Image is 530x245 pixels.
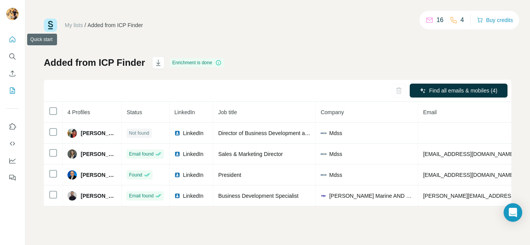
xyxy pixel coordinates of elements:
div: Added from ICP Finder [88,21,143,29]
img: Avatar [6,8,19,20]
span: [PERSON_NAME] Marine AND Offshore [329,192,413,200]
span: [EMAIL_ADDRESS][DOMAIN_NAME] [423,172,515,178]
img: Surfe Logo [44,19,57,32]
span: Find all emails & mobiles (4) [429,87,497,94]
button: Buy credits [477,15,513,26]
img: LinkedIn logo [174,151,180,157]
p: 16 [436,15,443,25]
span: Business Development Specialist [218,193,298,199]
p: 4 [461,15,464,25]
li: / [85,21,86,29]
span: Sales & Marketing Director [218,151,283,157]
span: LinkedIn [183,150,203,158]
button: Enrich CSV [6,67,19,81]
img: LinkedIn logo [174,193,180,199]
button: Search [6,50,19,63]
button: Dashboard [6,154,19,168]
span: Mdss [329,171,342,179]
span: [PERSON_NAME] [81,129,117,137]
img: Avatar [68,128,77,138]
span: LinkedIn [183,129,203,137]
span: [PERSON_NAME] [81,192,117,200]
img: LinkedIn logo [174,130,180,136]
span: [PERSON_NAME] [81,150,117,158]
button: My lists [6,84,19,98]
span: Found [129,171,142,178]
span: Job title [218,109,237,115]
h1: Added from ICP Finder [44,57,145,69]
span: LinkedIn [183,192,203,200]
img: Avatar [68,191,77,200]
img: Avatar [68,149,77,159]
div: Open Intercom Messenger [504,203,522,222]
span: Email found [129,151,153,158]
span: Mdss [329,150,342,158]
div: Enrichment is done [170,58,224,67]
button: Feedback [6,171,19,185]
span: Email found [129,192,153,199]
span: Status [126,109,142,115]
span: Not found [129,130,149,137]
span: Mdss [329,129,342,137]
span: Director of Business Development and Administration MDSS Group [218,130,380,136]
span: [PERSON_NAME] [81,171,117,179]
img: company-logo [320,193,327,199]
img: Avatar [68,170,77,180]
span: Email [423,109,436,115]
img: company-logo [320,130,327,136]
img: LinkedIn logo [174,172,180,178]
img: company-logo [320,172,327,178]
a: My lists [65,22,83,28]
span: Company [320,109,344,115]
span: 4 Profiles [68,109,90,115]
button: Find all emails & mobiles (4) [410,84,507,98]
button: Use Surfe API [6,137,19,151]
span: LinkedIn [183,171,203,179]
button: Quick start [6,33,19,46]
button: Use Surfe on LinkedIn [6,120,19,134]
span: President [218,172,241,178]
span: LinkedIn [174,109,195,115]
img: company-logo [320,151,327,157]
span: [EMAIL_ADDRESS][DOMAIN_NAME] [423,151,515,157]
